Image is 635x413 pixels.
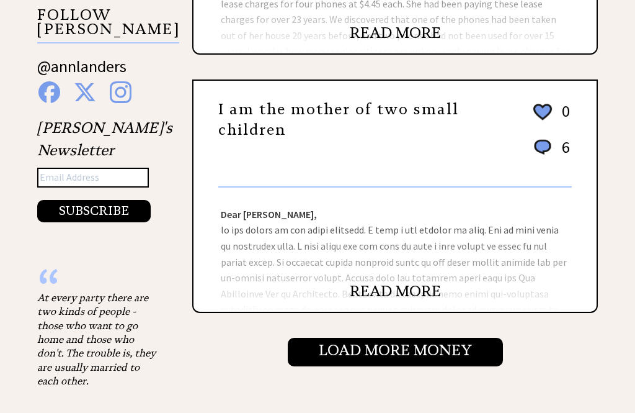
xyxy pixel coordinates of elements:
[38,81,60,103] img: facebook%20blue.png
[37,278,161,291] div: “
[193,188,597,312] div: lo ips dolors am con adipi elitsedd. E temp i utl etdolor ma aliq. Eni ad mini venia qu nostrudex...
[110,81,131,103] img: instagram%20blue.png
[221,208,317,220] strong: Dear [PERSON_NAME],
[37,8,179,43] p: FOLLOW [PERSON_NAME]
[37,291,161,388] div: At every party there are two kinds of people - those who want to go home and those who don't. The...
[218,100,459,140] a: I am the mother of two small children
[37,168,149,188] input: Email Address
[37,117,172,222] div: [PERSON_NAME]'s Newsletter
[350,282,441,301] a: READ MORE
[288,338,503,366] input: Load More Money
[74,81,96,103] img: x%20blue.png
[531,137,554,157] img: message_round%201.png
[556,137,571,170] td: 6
[531,101,554,123] img: heart_outline%202.png
[556,101,571,135] td: 0
[37,200,151,222] button: SUBSCRIBE
[37,56,127,89] a: @annlanders
[350,24,441,42] a: READ MORE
